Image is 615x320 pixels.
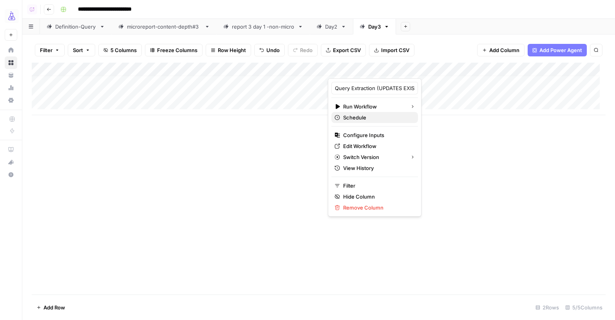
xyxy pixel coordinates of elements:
div: Day2 [325,23,338,31]
button: Export CSV [321,44,366,56]
a: Home [5,44,17,56]
span: Switch Version [343,153,404,161]
span: Sort [73,46,83,54]
a: Browse [5,56,17,69]
span: Freeze Columns [157,46,197,54]
img: AirOps Growth Logo [5,9,19,23]
span: Undo [266,46,280,54]
span: Hide Column [343,193,412,201]
button: Row Height [206,44,251,56]
span: Export CSV [333,46,361,54]
button: Add Power Agent [528,44,587,56]
a: Usage [5,81,17,94]
a: Settings [5,94,17,107]
button: Help + Support [5,168,17,181]
button: Undo [254,44,285,56]
span: Add Power Agent [539,46,582,54]
div: report 3 day 1 -non-micro [232,23,295,31]
button: Import CSV [369,44,414,56]
div: 5/5 Columns [562,301,606,314]
button: 5 Columns [98,44,142,56]
span: Filter [343,182,412,190]
a: Definition-Query [40,19,112,34]
a: microreport-content-depth#3 [112,19,217,34]
button: What's new? [5,156,17,168]
span: Remove Column [343,204,412,212]
a: Your Data [5,69,17,81]
button: Redo [288,44,318,56]
a: AirOps Academy [5,143,17,156]
a: Day2 [310,19,353,34]
span: Schedule [343,114,412,121]
button: Add Row [32,301,70,314]
a: report 3 day 1 -non-micro [217,19,310,34]
span: 5 Columns [110,46,137,54]
button: Sort [68,44,95,56]
button: Freeze Columns [145,44,203,56]
a: Day3 [353,19,396,34]
div: 2 Rows [532,301,562,314]
span: Filter [40,46,52,54]
span: Run Workflow [343,103,404,110]
span: Row Height [218,46,246,54]
div: Definition-Query [55,23,96,31]
button: Add Column [477,44,525,56]
span: View History [343,164,412,172]
span: Redo [300,46,313,54]
span: Configure Inputs [343,131,412,139]
span: Import CSV [381,46,409,54]
span: Edit Workflow [343,142,412,150]
div: microreport-content-depth#3 [127,23,201,31]
span: Add Row [43,304,65,311]
span: Add Column [489,46,519,54]
div: Day3 [368,23,381,31]
button: Workspace: AirOps Growth [5,6,17,26]
button: Filter [35,44,65,56]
